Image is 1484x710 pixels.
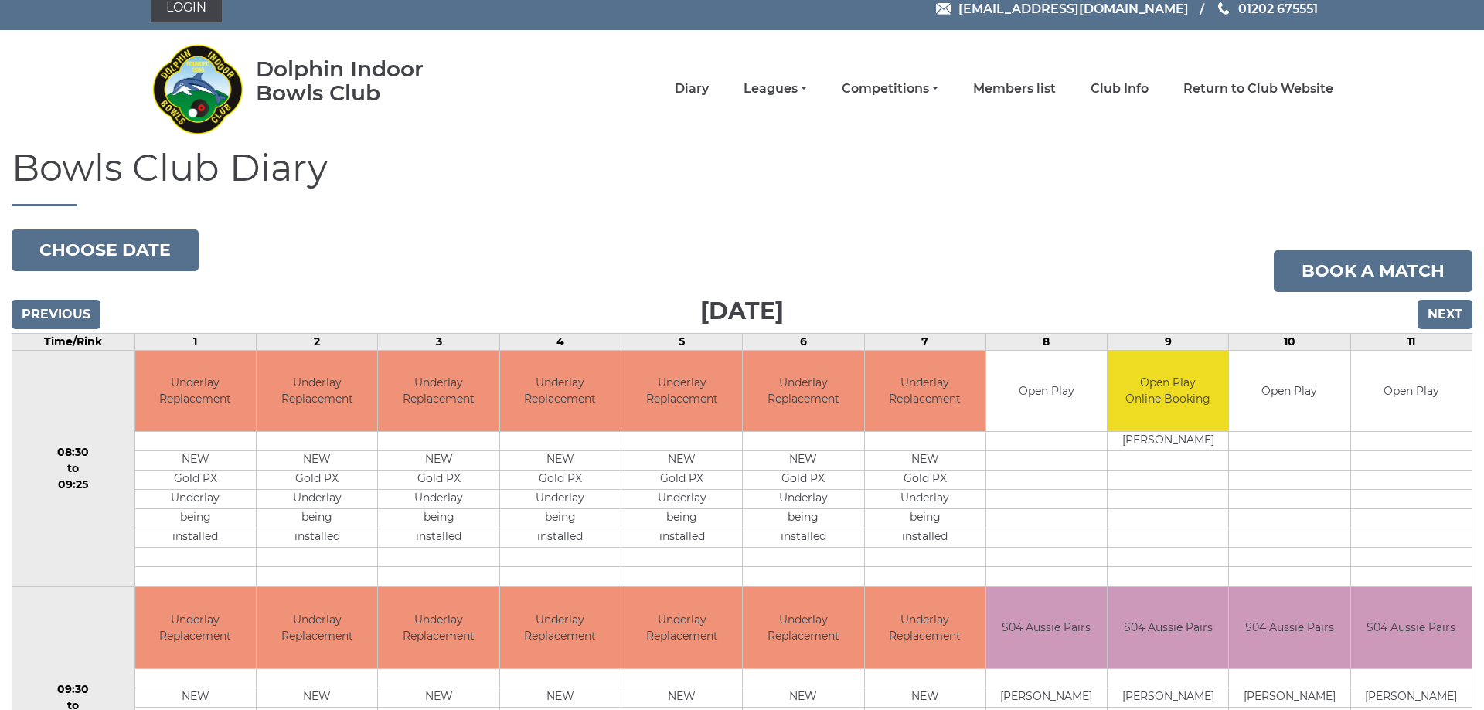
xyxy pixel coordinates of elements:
td: Underlay Replacement [621,587,742,668]
td: Underlay Replacement [257,587,377,668]
td: NEW [378,451,499,471]
td: being [378,509,499,528]
td: installed [257,528,377,548]
td: NEW [743,688,863,707]
td: Gold PX [257,471,377,490]
td: Gold PX [621,471,742,490]
td: being [135,509,256,528]
span: 01202 675551 [1238,1,1318,15]
td: NEW [257,688,377,707]
td: NEW [500,451,621,471]
td: Underlay Replacement [500,351,621,432]
a: Leagues [744,80,807,97]
td: 6 [743,333,864,350]
td: Underlay Replacement [135,587,256,668]
td: [PERSON_NAME] [1108,688,1228,707]
td: S04 Aussie Pairs [1108,587,1228,668]
td: [PERSON_NAME] [1108,432,1228,451]
td: Open Play Online Booking [1108,351,1228,432]
td: NEW [865,451,985,471]
td: 9 [1108,333,1229,350]
td: NEW [135,688,256,707]
td: installed [135,528,256,548]
td: Underlay Replacement [743,351,863,432]
td: S04 Aussie Pairs [986,587,1107,668]
td: 08:30 to 09:25 [12,350,135,587]
input: Next [1418,300,1472,329]
td: being [865,509,985,528]
td: Gold PX [865,471,985,490]
td: NEW [257,451,377,471]
td: Gold PX [743,471,863,490]
td: Underlay [865,490,985,509]
td: NEW [621,451,742,471]
img: Dolphin Indoor Bowls Club [151,35,243,143]
td: NEW [500,688,621,707]
td: Underlay Replacement [378,351,499,432]
img: Phone us [1218,2,1229,15]
td: 7 [864,333,985,350]
td: [PERSON_NAME] [986,688,1107,707]
input: Previous [12,300,100,329]
td: 3 [378,333,499,350]
a: Members list [973,80,1056,97]
td: 11 [1350,333,1472,350]
td: Gold PX [378,471,499,490]
a: Club Info [1091,80,1149,97]
td: installed [621,528,742,548]
td: Gold PX [500,471,621,490]
td: S04 Aussie Pairs [1229,587,1350,668]
td: installed [378,528,499,548]
td: installed [500,528,621,548]
td: Underlay Replacement [378,587,499,668]
td: installed [865,528,985,548]
td: Underlay Replacement [257,351,377,432]
td: NEW [865,688,985,707]
td: Gold PX [135,471,256,490]
a: Competitions [842,80,938,97]
td: Underlay Replacement [743,587,863,668]
td: Underlay [378,490,499,509]
td: Underlay [743,490,863,509]
td: [PERSON_NAME] [1229,688,1350,707]
td: Underlay Replacement [865,351,985,432]
td: installed [743,528,863,548]
img: Email [936,3,951,15]
a: Return to Club Website [1183,80,1333,97]
a: Diary [675,80,709,97]
td: 1 [134,333,256,350]
td: NEW [378,688,499,707]
td: Open Play [1351,351,1472,432]
div: Dolphin Indoor Bowls Club [256,57,473,105]
td: 10 [1229,333,1350,350]
td: Underlay Replacement [135,351,256,432]
td: Underlay [135,490,256,509]
td: NEW [135,451,256,471]
td: NEW [621,688,742,707]
td: Underlay Replacement [500,587,621,668]
td: being [500,509,621,528]
td: Open Play [986,351,1107,432]
td: Underlay [621,490,742,509]
td: Time/Rink [12,333,135,350]
td: S04 Aussie Pairs [1351,587,1472,668]
td: NEW [743,451,863,471]
td: 8 [985,333,1107,350]
td: being [743,509,863,528]
td: 5 [621,333,742,350]
td: Open Play [1229,351,1350,432]
h1: Bowls Club Diary [12,148,1472,206]
td: Underlay Replacement [865,587,985,668]
td: 4 [499,333,621,350]
td: 2 [257,333,378,350]
td: Underlay Replacement [621,351,742,432]
td: being [257,509,377,528]
a: Book a match [1274,250,1472,292]
td: Underlay [500,490,621,509]
td: being [621,509,742,528]
td: [PERSON_NAME] [1351,688,1472,707]
button: Choose date [12,229,199,271]
span: [EMAIL_ADDRESS][DOMAIN_NAME] [958,1,1189,15]
td: Underlay [257,490,377,509]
